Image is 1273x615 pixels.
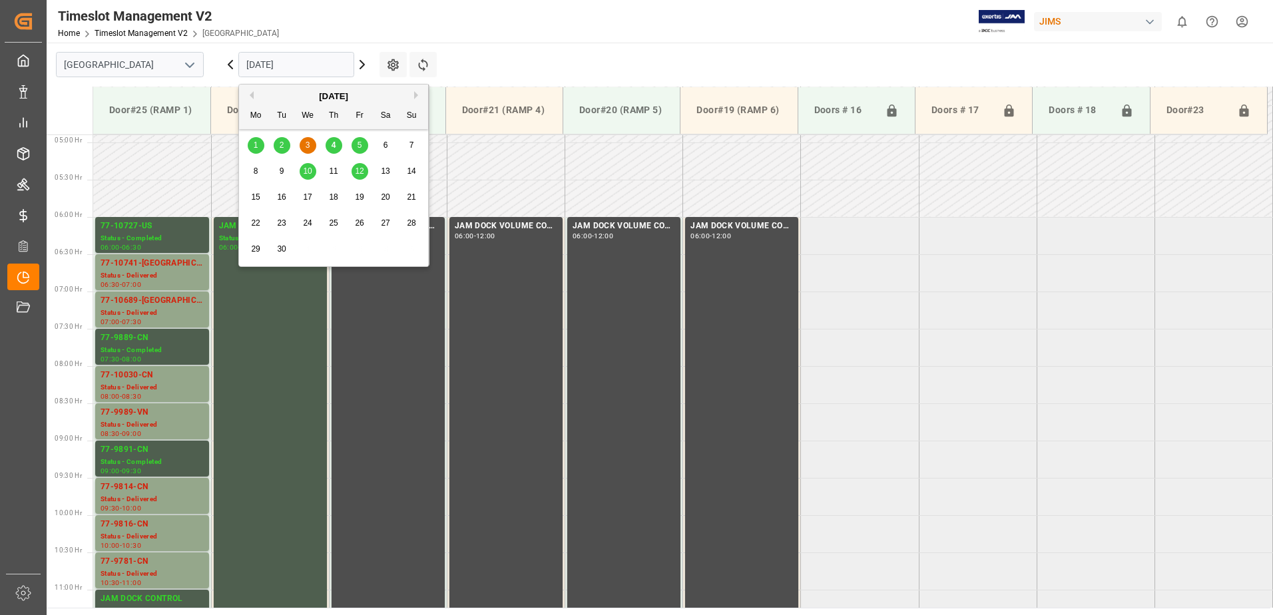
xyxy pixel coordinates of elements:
[239,90,428,103] div: [DATE]
[219,220,322,233] div: JAM DOCK CONTROL
[219,233,322,244] div: Status - Completed
[122,542,141,548] div: 10:30
[101,382,204,393] div: Status - Delivered
[55,546,82,554] span: 10:30 Hr
[326,163,342,180] div: Choose Thursday, September 11th, 2025
[403,215,420,232] div: Choose Sunday, September 28th, 2025
[101,270,204,282] div: Status - Delivered
[474,233,476,239] div: -
[238,52,354,77] input: DD.MM.YYYY
[101,419,204,431] div: Status - Delivered
[101,518,204,531] div: 77-9816-CN
[120,580,122,586] div: -
[120,505,122,511] div: -
[277,192,286,202] span: 16
[300,189,316,206] div: Choose Wednesday, September 17th, 2025
[300,108,316,124] div: We
[381,166,389,176] span: 13
[352,108,368,124] div: Fr
[332,140,336,150] span: 4
[691,98,786,122] div: Door#19 (RAMP 6)
[219,244,238,250] div: 06:00
[120,431,122,437] div: -
[122,468,141,474] div: 09:30
[274,163,290,180] div: Choose Tuesday, September 9th, 2025
[712,233,731,239] div: 12:00
[355,166,364,176] span: 12
[248,163,264,180] div: Choose Monday, September 8th, 2025
[122,505,141,511] div: 10:00
[55,136,82,144] span: 05:00 Hr
[378,108,394,124] div: Sa
[179,55,199,75] button: open menu
[122,580,141,586] div: 11:00
[809,98,880,123] div: Doors # 16
[280,166,284,176] span: 9
[248,189,264,206] div: Choose Monday, September 15th, 2025
[381,192,389,202] span: 20
[1034,9,1167,34] button: JIMS
[594,233,613,239] div: 12:00
[101,345,204,356] div: Status - Completed
[274,137,290,154] div: Choose Tuesday, September 2nd, 2025
[122,319,141,325] div: 07:30
[122,244,141,250] div: 06:30
[476,233,495,239] div: 12:00
[403,108,420,124] div: Su
[120,542,122,548] div: -
[101,331,204,345] div: 77-9889-CN
[277,244,286,254] span: 30
[1043,98,1114,123] div: Doors # 18
[300,215,316,232] div: Choose Wednesday, September 24th, 2025
[248,137,264,154] div: Choose Monday, September 1st, 2025
[101,531,204,542] div: Status - Delivered
[455,233,474,239] div: 06:00
[120,356,122,362] div: -
[122,282,141,288] div: 07:00
[251,192,260,202] span: 15
[120,468,122,474] div: -
[414,91,422,99] button: Next Month
[378,137,394,154] div: Choose Saturday, September 6th, 2025
[248,215,264,232] div: Choose Monday, September 22nd, 2025
[101,431,120,437] div: 08:30
[277,218,286,228] span: 23
[300,137,316,154] div: Choose Wednesday, September 3rd, 2025
[303,218,312,228] span: 24
[926,98,997,123] div: Doors # 17
[101,319,120,325] div: 07:00
[101,592,204,606] div: JAM DOCK CONTROL
[358,140,362,150] span: 5
[352,215,368,232] div: Choose Friday, September 26th, 2025
[55,286,82,293] span: 07:00 Hr
[101,505,120,511] div: 09:30
[407,166,415,176] span: 14
[55,509,82,516] span: 10:00 Hr
[403,137,420,154] div: Choose Sunday, September 7th, 2025
[409,140,414,150] span: 7
[104,98,200,122] div: Door#25 (RAMP 1)
[352,189,368,206] div: Choose Friday, September 19th, 2025
[274,189,290,206] div: Choose Tuesday, September 16th, 2025
[326,189,342,206] div: Choose Thursday, September 18th, 2025
[355,218,364,228] span: 26
[274,241,290,258] div: Choose Tuesday, September 30th, 2025
[403,189,420,206] div: Choose Sunday, September 21st, 2025
[329,192,338,202] span: 18
[979,10,1025,33] img: Exertis%20JAM%20-%20Email%20Logo.jpg_1722504956.jpg
[55,323,82,330] span: 07:30 Hr
[248,241,264,258] div: Choose Monday, September 29th, 2025
[457,98,552,122] div: Door#21 (RAMP 4)
[574,98,669,122] div: Door#20 (RAMP 5)
[1161,98,1232,123] div: Door#23
[55,472,82,479] span: 09:30 Hr
[101,282,120,288] div: 06:30
[326,137,342,154] div: Choose Thursday, September 4th, 2025
[455,220,557,233] div: JAM DOCK VOLUME CONTROL
[101,307,204,319] div: Status - Delivered
[326,215,342,232] div: Choose Thursday, September 25th, 2025
[329,218,338,228] span: 25
[122,431,141,437] div: 09:00
[303,192,312,202] span: 17
[101,220,204,233] div: 77-10727-US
